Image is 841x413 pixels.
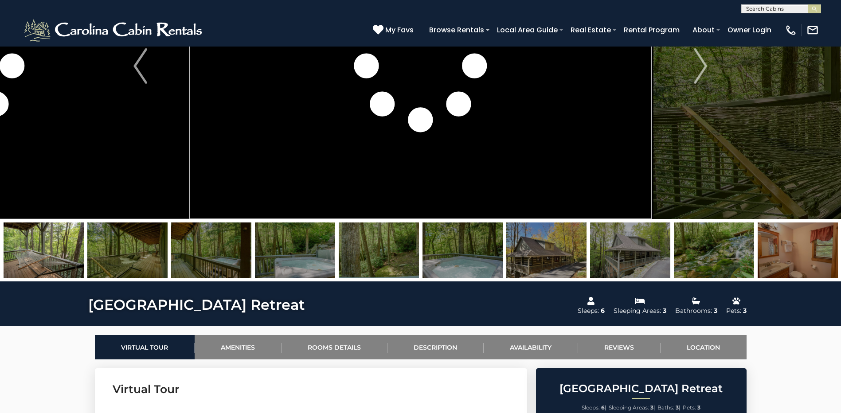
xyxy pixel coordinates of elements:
[339,222,419,278] img: 163268607
[87,222,168,278] img: 163268604
[133,48,147,84] img: arrow
[538,383,744,394] h2: [GEOGRAPHIC_DATA] Retreat
[676,404,679,411] strong: 3
[506,222,587,278] img: 163268617
[171,222,251,278] img: 163268605
[4,222,84,278] img: 163268616
[661,335,747,359] a: Location
[619,22,684,38] a: Rental Program
[674,222,754,278] img: 163268609
[650,404,653,411] strong: 3
[609,404,649,411] span: Sleeping Areas:
[425,22,489,38] a: Browse Rentals
[601,404,605,411] strong: 6
[373,24,416,36] a: My Favs
[282,335,387,359] a: Rooms Details
[657,404,674,411] span: Baths:
[387,335,484,359] a: Description
[493,22,562,38] a: Local Area Guide
[590,222,670,278] img: 163268619
[723,22,776,38] a: Owner Login
[758,222,838,278] img: 163268610
[785,24,797,36] img: phone-regular-white.png
[694,48,707,84] img: arrow
[806,24,819,36] img: mail-regular-white.png
[484,335,578,359] a: Availability
[422,222,503,278] img: 163268608
[195,335,282,359] a: Amenities
[582,404,600,411] span: Sleeps:
[385,24,414,35] span: My Favs
[113,382,509,397] h3: Virtual Tour
[683,404,696,411] span: Pets:
[22,17,206,43] img: White-1-2.png
[566,22,615,38] a: Real Estate
[578,335,661,359] a: Reviews
[688,22,719,38] a: About
[697,404,700,411] strong: 3
[95,335,195,359] a: Virtual Tour
[255,222,335,278] img: 163268606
